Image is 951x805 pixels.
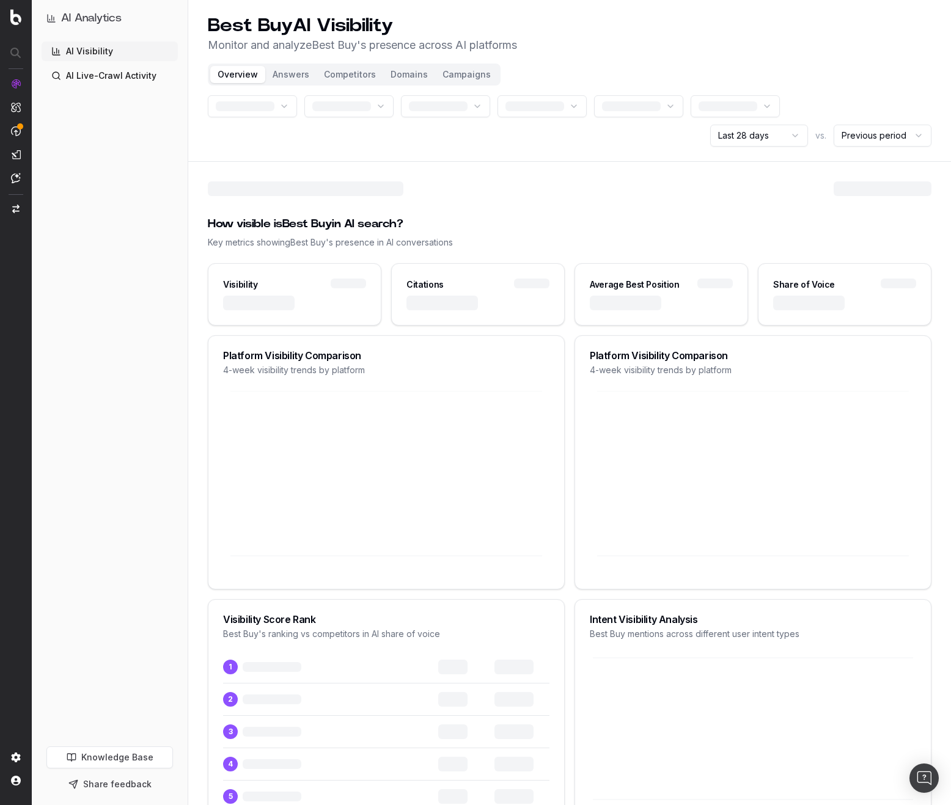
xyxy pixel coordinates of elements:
[208,216,931,233] div: How visible is Best Buy in AI search?
[223,660,238,674] span: 1
[590,614,916,624] div: Intent Visibility Analysis
[773,279,835,291] div: Share of Voice
[590,279,680,291] div: Average Best Position
[210,66,265,83] button: Overview
[223,279,258,291] div: Visibility
[435,66,498,83] button: Campaigns
[208,236,931,249] div: Key metrics showing Best Buy 's presence in AI conversations
[11,752,21,762] img: Setting
[11,126,21,136] img: Activation
[223,757,238,771] span: 4
[42,66,178,86] a: AI Live-Crawl Activity
[223,724,238,739] span: 3
[590,628,916,640] div: Best Buy mentions across different user intent types
[223,364,549,376] div: 4-week visibility trends by platform
[10,9,21,25] img: Botify logo
[265,66,317,83] button: Answers
[406,279,444,291] div: Citations
[46,10,173,27] button: AI Analytics
[223,351,549,360] div: Platform Visibility Comparison
[11,173,21,183] img: Assist
[208,37,517,54] p: Monitor and analyze Best Buy 's presence across AI platforms
[223,628,549,640] div: Best Buy 's ranking vs competitors in AI share of voice
[46,773,173,795] button: Share feedback
[909,763,939,793] div: Open Intercom Messenger
[11,150,21,159] img: Studio
[12,205,20,213] img: Switch project
[383,66,435,83] button: Domains
[317,66,383,83] button: Competitors
[61,10,122,27] h1: AI Analytics
[223,614,549,624] div: Visibility Score Rank
[11,79,21,89] img: Analytics
[815,129,826,142] span: vs.
[11,776,21,785] img: My account
[223,692,238,707] span: 2
[11,102,21,112] img: Intelligence
[590,351,916,360] div: Platform Visibility Comparison
[590,364,916,376] div: 4-week visibility trends by platform
[208,15,517,37] h1: Best Buy AI Visibility
[223,789,238,804] span: 5
[42,42,178,61] a: AI Visibility
[46,746,173,768] a: Knowledge Base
